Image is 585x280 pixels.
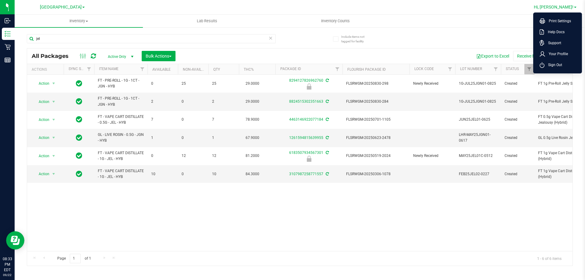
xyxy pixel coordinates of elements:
li: Sign Out [535,59,580,70]
span: Page of 1 [52,254,96,263]
a: 3107987258771557 [289,172,323,176]
span: 0 [151,153,174,159]
span: select [50,79,58,88]
a: Item Name [99,67,119,71]
span: Action [33,115,50,124]
span: 0 [151,81,174,87]
span: 10 [212,171,235,177]
a: 4463146922077184 [289,117,323,122]
button: Receive Non-Cannabis [513,51,563,61]
a: THC% [244,67,254,72]
span: In Sync [76,151,82,160]
span: Sync from Compliance System [325,136,329,140]
span: Created [505,171,531,177]
span: In Sync [76,170,82,178]
a: Package ID [280,67,301,71]
span: FLSRWGM-20250519-2024 [346,153,406,159]
input: 1 [70,254,81,263]
span: Newly Received [413,153,452,159]
span: JUN25JEL01-0625 [459,117,497,122]
span: Inventory Counts [313,18,358,24]
a: Status [506,67,519,71]
a: Filter [137,64,147,74]
span: Inventory [15,18,143,24]
div: Actions [32,67,61,72]
span: Newly Received [413,81,452,87]
span: 25 [182,81,205,87]
inline-svg: Inventory [5,31,11,37]
span: FLSRWGM-20250306-1078 [346,171,406,177]
button: Bulk Actions [142,51,175,61]
span: Sync from Compliance System [325,172,329,176]
span: FEB25JEL02-0227 [459,171,497,177]
a: Help Docs [540,29,578,35]
span: 7 [212,117,235,122]
span: Sync from Compliance System [325,99,329,104]
span: Sync from Compliance System [325,117,329,122]
span: Action [33,97,50,106]
a: Lot Number [460,67,482,71]
span: Created [505,153,531,159]
a: Filter [84,64,94,74]
a: 6183507934567301 [289,151,323,155]
a: Sync Status [69,67,92,71]
span: [GEOGRAPHIC_DATA] [40,5,82,10]
inline-svg: Retail [5,44,11,50]
span: 29.0000 [243,79,262,88]
span: Your Profile [545,51,568,57]
span: MAY25JEL01C-0512 [459,153,497,159]
a: Flourish Package ID [347,67,386,72]
span: FLSRWGM-20250701-1105 [346,117,406,122]
span: 1 [212,135,235,141]
span: Action [33,79,50,88]
a: Lab Results [143,15,271,27]
span: 0 [182,171,205,177]
span: FLSRWGM-20250623-2478 [346,135,406,141]
a: Inventory [15,15,143,27]
a: Filter [332,64,342,74]
span: Clear [268,34,273,42]
a: Filter [524,64,534,74]
span: 2 [212,99,235,105]
a: 1261594815639955 [289,136,323,140]
a: 8294127826962760 [289,78,323,83]
span: LHR-MAY25JGN01-0617 [459,132,497,144]
span: select [50,97,58,106]
span: select [50,133,58,142]
p: 08:33 PM EDT [3,256,12,273]
span: 1G-JUL25JGN01-0825 [459,81,497,87]
span: Action [33,152,50,160]
span: Created [505,117,531,122]
span: FT - PRE-ROLL - 1G - 1CT - JGN - HYB [98,96,144,107]
span: 25 [212,81,235,87]
span: GL - LIVE ROSIN - 0.5G - JGN - HYB [98,132,144,144]
span: Bulk Actions [146,54,172,58]
span: 7 [151,117,174,122]
input: Search Package ID, Item Name, SKU, Lot or Part Number... [27,34,276,43]
span: 0 [182,135,205,141]
p: 09/22 [3,273,12,277]
a: Support [540,40,578,46]
a: Inventory Counts [271,15,399,27]
span: In Sync [76,115,82,124]
span: Action [33,170,50,178]
span: select [50,152,58,160]
span: All Packages [32,53,75,59]
div: Newly Received [275,156,343,162]
span: 67.9000 [243,133,262,142]
span: Support [544,40,561,46]
span: FT - VAPE CART DISTILLATE - 0.5G - JEL - HYB [98,114,144,126]
span: 0 [182,99,205,105]
span: 1 [151,135,174,141]
span: Created [505,135,531,141]
a: Non-Available [183,67,210,72]
span: FLSRWGM-20250830-298 [346,81,406,87]
inline-svg: Inbound [5,18,11,24]
span: FT - PRE-ROLL - 1G - 1CT - JGN - HYB [98,78,144,89]
a: Filter [491,64,501,74]
span: Created [505,81,531,87]
div: Newly Received [275,83,343,90]
span: FT - VAPE CART DISTILLATE - 1G - JEL - HYB [98,168,144,180]
a: 8824515302351663 [289,99,323,104]
span: Include items not tagged for facility [341,34,372,44]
